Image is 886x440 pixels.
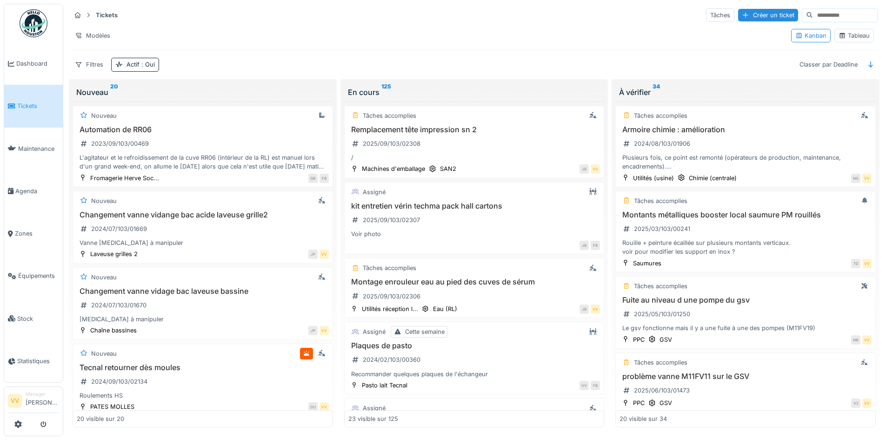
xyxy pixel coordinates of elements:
[363,264,416,272] div: Tâches accomplies
[591,305,600,314] div: VV
[17,314,59,323] span: Stock
[110,87,118,98] sup: 20
[620,296,872,305] h3: Fuite au niveau d une pompe du gsv
[77,125,329,134] h3: Automation de RR06
[320,402,329,412] div: VV
[4,255,63,297] a: Équipements
[706,8,734,22] div: Tâches
[851,335,860,345] div: MK
[15,229,59,238] span: Zones
[620,372,872,381] h3: problème vanne M11FV11 sur le GSV
[851,399,860,408] div: VZ
[634,310,690,318] div: 2025/05/103/01250
[127,60,155,69] div: Actif
[405,327,445,336] div: Cette semaine
[348,125,600,134] h3: Remplacement tête impression sn 2
[363,355,420,364] div: 2024/02/103/00360
[591,381,600,390] div: FB
[381,87,391,98] sup: 125
[362,305,418,313] div: Utilités réception l...
[76,87,329,98] div: Nouveau
[26,391,59,411] li: [PERSON_NAME]
[77,414,124,423] div: 20 visible sur 20
[90,326,137,335] div: Chaîne bassines
[634,224,690,233] div: 2025/03/103/00241
[4,85,63,127] a: Tickets
[18,144,59,153] span: Maintenance
[620,324,872,332] div: Le gsv fonctionne mais il y a une fuite à une des pompes (M11FV19)
[633,259,661,268] div: Saumures
[77,315,329,324] div: [MEDICAL_DATA] à manipuler
[71,29,114,42] div: Modèles
[363,188,386,196] div: Assigné
[348,278,600,286] h3: Montage enrouleur eau au pied des cuves de sérum
[634,282,687,291] div: Tâches accomplies
[620,153,872,171] div: Plusieurs fois, ce point est remonté (opérateurs de production, maintenance, encadrements). Le bu...
[320,250,329,259] div: VV
[862,335,872,345] div: VV
[90,250,138,258] div: Laveuse grilles 2
[8,391,59,413] a: VV Manager[PERSON_NAME]
[8,394,22,408] li: VV
[77,153,329,171] div: L'agitateur et le refroidissement de la cuve RR06 (intérieur de la RL) est manuel lors d'un grand...
[77,391,329,400] div: Roulements HS
[4,298,63,340] a: Stock
[91,111,117,120] div: Nouveau
[320,174,329,183] div: FB
[308,402,318,412] div: DU
[348,202,600,210] h3: kit entretien vérin techma pack hall cartons
[92,11,121,20] strong: Tickets
[26,391,59,398] div: Manager
[619,87,872,98] div: À vérifier
[362,381,407,390] div: Pasto lait Tecnal
[4,212,63,255] a: Zones
[363,327,386,336] div: Assigné
[363,111,416,120] div: Tâches accomplies
[91,349,117,358] div: Nouveau
[653,87,660,98] sup: 34
[90,402,134,411] div: PATES MOLLES
[433,305,457,313] div: Eau (RL)
[591,241,600,250] div: FB
[738,9,798,21] div: Créer un ticket
[580,381,589,390] div: VV
[308,250,318,259] div: JP
[91,139,149,148] div: 2023/09/103/00469
[689,174,737,183] div: Chimie (centrale)
[17,102,59,110] span: Tickets
[620,238,872,256] div: Rouille + peinture écaillée sur plusieurs montants verticaux. voir pour modifier les support en i...
[348,230,600,238] div: Voir photo
[4,42,63,85] a: Dashboard
[18,271,59,280] span: Équipements
[71,58,107,71] div: Filtres
[15,187,59,196] span: Agenda
[348,370,600,379] div: Recommander quelques plaques de l'échangeur
[91,377,147,386] div: 2024/09/103/02134
[634,386,690,395] div: 2025/06/103/01473
[795,58,862,71] div: Classer par Deadline
[440,164,456,173] div: SAN2
[17,357,59,366] span: Statistiques
[308,174,318,183] div: GB
[91,196,117,205] div: Nouveau
[620,414,667,423] div: 20 visible sur 34
[348,87,601,98] div: En cours
[634,139,690,148] div: 2024/08/103/01906
[4,340,63,382] a: Statistiques
[363,292,420,301] div: 2025/09/103/02306
[851,259,860,268] div: TD
[620,125,872,134] h3: Armoire chimie : amélioration
[839,31,870,40] div: Tableau
[77,238,329,247] div: Vanne [MEDICAL_DATA] à manipuler
[16,59,59,68] span: Dashboard
[362,164,425,173] div: Machines d'emballage
[633,335,645,344] div: PPC
[91,301,147,310] div: 2024/07/103/01670
[90,174,159,183] div: Fromagerie Herve Soc...
[851,174,860,183] div: NG
[634,111,687,120] div: Tâches accomplies
[4,170,63,212] a: Agenda
[77,363,329,372] h3: Tecnal retourner dès moules
[140,61,155,68] span: : Oui
[660,399,672,407] div: GSV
